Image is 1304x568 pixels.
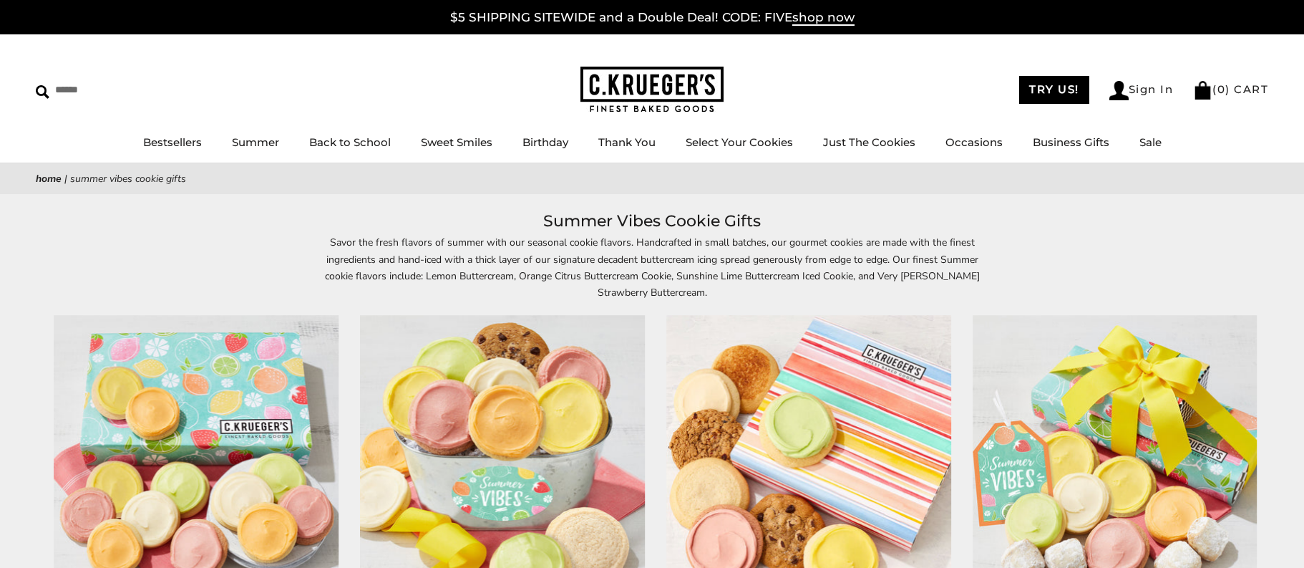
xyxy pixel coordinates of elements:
a: Birthday [522,135,568,149]
a: Thank You [598,135,656,149]
span: | [64,172,67,186]
img: C.KRUEGER'S [580,67,724,113]
a: Sweet Smiles [421,135,492,149]
img: Bag [1193,81,1212,100]
a: Business Gifts [1033,135,1109,149]
a: Occasions [945,135,1003,149]
a: Home [36,172,62,186]
a: Back to School [309,135,391,149]
a: (0) CART [1193,82,1268,96]
input: Search [36,79,206,101]
a: Bestsellers [143,135,202,149]
a: TRY US! [1019,76,1089,104]
a: Just The Cookies [823,135,915,149]
a: Select Your Cookies [686,135,793,149]
nav: breadcrumbs [36,170,1268,187]
span: Summer Vibes Cookie Gifts [70,172,186,186]
img: Account [1109,81,1129,100]
a: $5 SHIPPING SITEWIDE and a Double Deal! CODE: FIVEshop now [450,10,855,26]
h1: Summer Vibes Cookie Gifts [57,208,1247,234]
img: Search [36,85,49,99]
p: Savor the fresh flavors of summer with our seasonal cookie flavors. Handcrafted in small batches,... [323,234,981,300]
a: Sale [1139,135,1162,149]
span: shop now [792,10,855,26]
span: 0 [1217,82,1226,96]
a: Summer [232,135,279,149]
a: Sign In [1109,81,1174,100]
